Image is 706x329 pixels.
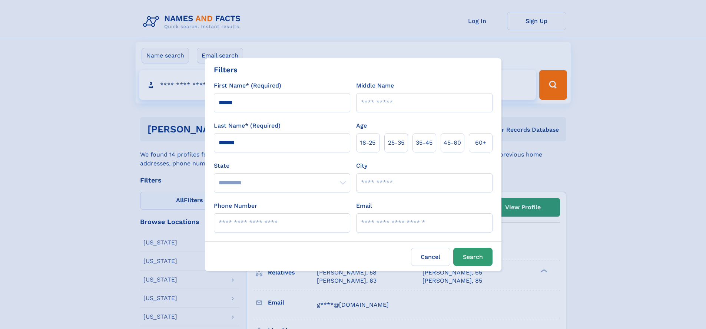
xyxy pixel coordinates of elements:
[356,161,367,170] label: City
[453,248,493,266] button: Search
[356,121,367,130] label: Age
[444,138,461,147] span: 45‑60
[475,138,486,147] span: 60+
[214,81,281,90] label: First Name* (Required)
[214,64,238,75] div: Filters
[360,138,375,147] span: 18‑25
[214,121,281,130] label: Last Name* (Required)
[411,248,450,266] label: Cancel
[214,201,257,210] label: Phone Number
[416,138,432,147] span: 35‑45
[214,161,350,170] label: State
[388,138,404,147] span: 25‑35
[356,81,394,90] label: Middle Name
[356,201,372,210] label: Email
